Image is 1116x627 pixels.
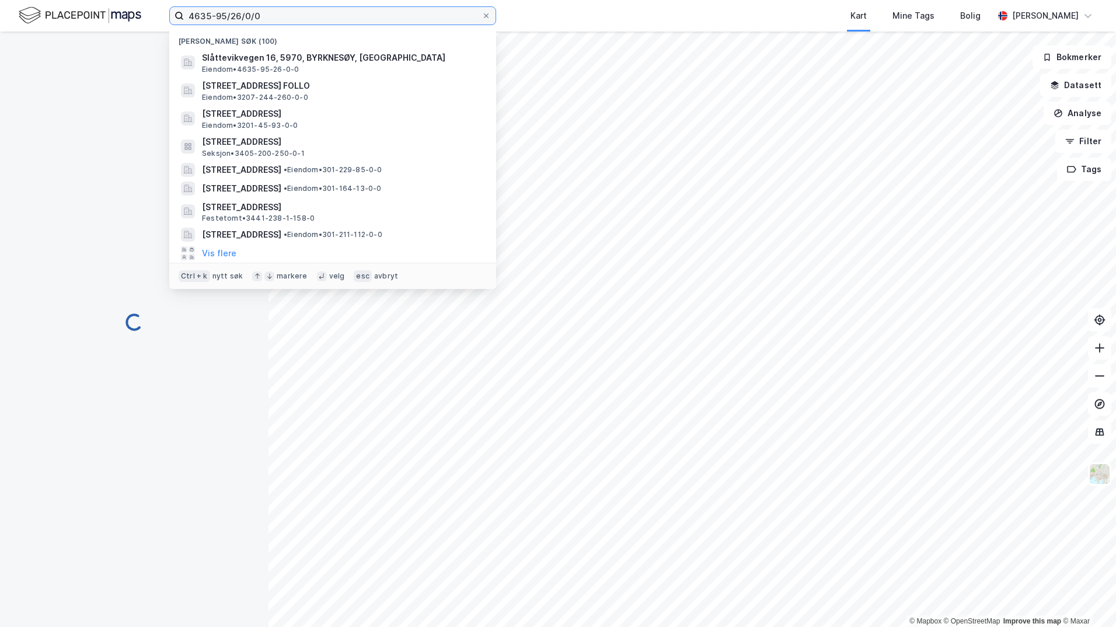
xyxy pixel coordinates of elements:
[329,271,345,281] div: velg
[202,135,482,149] span: [STREET_ADDRESS]
[284,184,287,193] span: •
[202,246,236,260] button: Vis flere
[202,121,298,130] span: Eiendom • 3201-45-93-0-0
[125,313,144,332] img: spinner.a6d8c91a73a9ac5275cf975e30b51cfb.svg
[1089,463,1111,485] img: Z
[944,617,1000,625] a: OpenStreetMap
[1040,74,1111,97] button: Datasett
[202,214,315,223] span: Festetomt • 3441-238-1-158-0
[202,163,281,177] span: [STREET_ADDRESS]
[202,182,281,196] span: [STREET_ADDRESS]
[1055,130,1111,153] button: Filter
[212,271,243,281] div: nytt søk
[284,165,287,174] span: •
[354,270,372,282] div: esc
[909,617,941,625] a: Mapbox
[892,9,934,23] div: Mine Tags
[850,9,867,23] div: Kart
[284,184,382,193] span: Eiendom • 301-164-13-0-0
[202,149,305,158] span: Seksjon • 3405-200-250-0-1
[1057,158,1111,181] button: Tags
[284,230,382,239] span: Eiendom • 301-211-112-0-0
[1058,571,1116,627] iframe: Chat Widget
[960,9,981,23] div: Bolig
[202,200,482,214] span: [STREET_ADDRESS]
[277,271,307,281] div: markere
[374,271,398,281] div: avbryt
[169,27,496,48] div: [PERSON_NAME] søk (100)
[1003,617,1061,625] a: Improve this map
[184,7,482,25] input: Søk på adresse, matrikkel, gårdeiere, leietakere eller personer
[202,93,308,102] span: Eiendom • 3207-244-260-0-0
[1012,9,1079,23] div: [PERSON_NAME]
[202,107,482,121] span: [STREET_ADDRESS]
[202,65,299,74] span: Eiendom • 4635-95-26-0-0
[202,51,482,65] span: Slåttevikvegen 16, 5970, BYRKNESØY, [GEOGRAPHIC_DATA]
[179,270,210,282] div: Ctrl + k
[202,79,482,93] span: [STREET_ADDRESS] FOLLO
[202,228,281,242] span: [STREET_ADDRESS]
[19,5,141,26] img: logo.f888ab2527a4732fd821a326f86c7f29.svg
[284,165,382,175] span: Eiendom • 301-229-85-0-0
[284,230,287,239] span: •
[1044,102,1111,125] button: Analyse
[1033,46,1111,69] button: Bokmerker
